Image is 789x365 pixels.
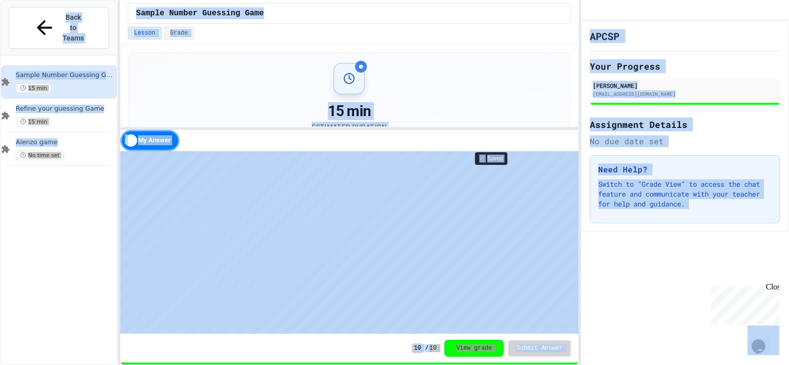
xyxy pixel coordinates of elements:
[136,7,264,19] span: Sample Number Guessing Game
[516,344,563,352] span: Submit Answer
[598,179,772,209] p: Switch to "Grade View" to access the chat feature and communicate with your teacher for help and ...
[707,283,779,324] iframe: chat widget
[62,12,85,43] span: Back to Teams
[748,325,779,355] iframe: chat widget
[312,102,387,120] div: 15 min
[16,83,51,93] span: 15 min
[479,155,484,162] span: ✓
[9,7,109,49] button: Back to Teams
[593,90,777,98] div: [EMAIL_ADDRESS][DOMAIN_NAME]
[487,155,503,162] span: Saved
[16,138,115,147] span: Alenzo game
[120,151,578,333] iframe: Snap! Programming Environment
[508,340,571,356] button: Submit Answer
[312,122,387,132] div: Estimated Duration
[444,340,503,357] button: View grade
[590,59,780,73] h2: Your Progress
[128,27,162,40] button: Lesson
[164,27,194,40] button: Grade
[425,344,429,352] span: /
[16,105,115,113] span: Refine your guessing Game
[590,29,619,43] h1: APCSP
[16,117,51,126] span: 15 min
[598,163,772,175] h3: Need Help?
[430,344,436,352] span: 10
[16,71,115,80] span: Sample Number Guessing Game
[593,81,777,90] div: [PERSON_NAME]
[590,135,780,147] div: No due date set
[590,118,780,131] h2: Assignment Details
[412,343,423,353] span: 10
[4,4,68,63] div: Chat with us now!Close
[16,151,64,160] span: No time set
